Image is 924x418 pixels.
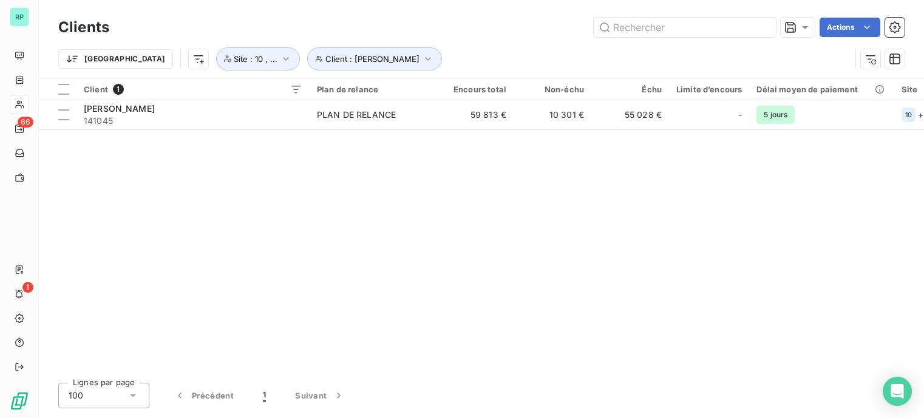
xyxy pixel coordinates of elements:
[317,109,396,121] div: PLAN DE RELANCE
[69,389,83,402] span: 100
[905,111,912,118] span: 10
[443,84,506,94] div: Encours total
[58,16,109,38] h3: Clients
[436,100,514,129] td: 59 813 €
[676,84,742,94] div: Limite d’encours
[594,18,776,37] input: Rechercher
[22,282,33,293] span: 1
[18,117,33,128] span: 66
[756,106,795,124] span: 5 jours
[10,391,29,411] img: Logo LeanPay
[325,54,420,64] span: Client : [PERSON_NAME]
[738,109,742,121] span: -
[216,47,300,70] button: Site : 10 , ...
[317,84,429,94] div: Plan de relance
[84,115,302,127] span: 141045
[10,119,29,139] a: 66
[58,49,173,69] button: [GEOGRAPHIC_DATA]
[84,103,155,114] span: [PERSON_NAME]
[514,100,591,129] td: 10 301 €
[159,383,248,408] button: Précédent
[599,84,662,94] div: Échu
[10,7,29,27] div: RP
[820,18,880,37] button: Actions
[263,389,266,402] span: 1
[248,383,280,408] button: 1
[113,84,124,95] span: 1
[234,54,277,64] span: Site : 10 , ...
[307,47,442,70] button: Client : [PERSON_NAME]
[883,377,912,406] div: Open Intercom Messenger
[280,383,359,408] button: Suivant
[521,84,584,94] div: Non-échu
[756,84,886,94] div: Délai moyen de paiement
[84,84,108,94] span: Client
[591,100,669,129] td: 55 028 €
